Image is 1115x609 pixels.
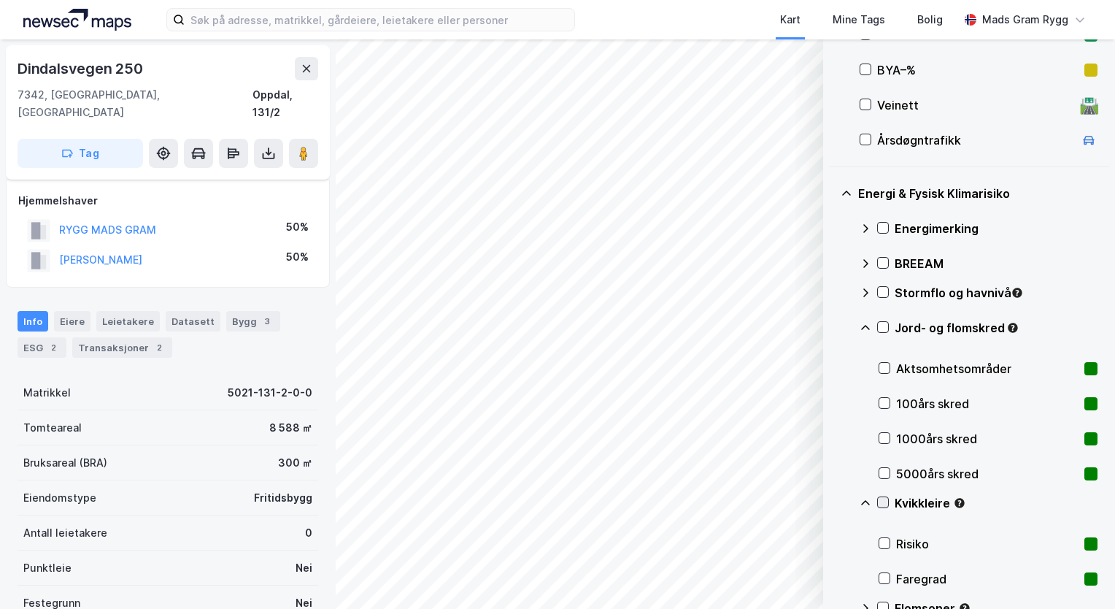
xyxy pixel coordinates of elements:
[228,384,312,402] div: 5021-131-2-0-0
[23,454,107,472] div: Bruksareal (BRA)
[286,218,309,236] div: 50%
[895,220,1097,237] div: Energimerking
[185,9,574,31] input: Søk på adresse, matrikkel, gårdeiere, leietakere eller personer
[917,11,943,28] div: Bolig
[896,535,1079,553] div: Risiko
[895,494,1097,512] div: Kvikkleire
[278,454,312,472] div: 300 ㎡
[953,497,966,510] div: Tooltip anchor
[260,314,274,329] div: 3
[96,311,160,332] div: Leietakere
[23,489,96,507] div: Eiendomstype
[896,570,1079,588] div: Faregrad
[895,319,1097,337] div: Jord- og flomskred
[895,284,1097,302] div: Stormflo og havnivå
[780,11,800,28] div: Kart
[18,337,66,358] div: ESG
[23,9,131,31] img: logo.a4113a55bc3d86da70a041830d287a7e.svg
[877,131,1074,149] div: Årsdøgntrafikk
[23,559,72,577] div: Punktleie
[896,430,1079,448] div: 1000års skred
[305,524,312,542] div: 0
[896,395,1079,413] div: 100års skred
[286,248,309,266] div: 50%
[18,86,252,121] div: 7342, [GEOGRAPHIC_DATA], [GEOGRAPHIC_DATA]
[1079,96,1099,115] div: 🛣️
[252,86,318,121] div: Oppdal, 131/2
[18,311,48,332] div: Info
[858,185,1097,202] div: Energi & Fysisk Klimarisiko
[1011,286,1024,299] div: Tooltip anchor
[833,11,885,28] div: Mine Tags
[877,61,1079,79] div: BYA–%
[18,57,146,80] div: Dindalsvegen 250
[23,419,82,437] div: Tomteareal
[18,139,143,168] button: Tag
[72,337,172,358] div: Transaksjoner
[1042,539,1115,609] div: Kontrollprogram for chat
[46,340,61,355] div: 2
[166,311,220,332] div: Datasett
[1006,321,1019,334] div: Tooltip anchor
[982,11,1068,28] div: Mads Gram Rygg
[226,311,280,332] div: Bygg
[1042,539,1115,609] iframe: Chat Widget
[23,384,71,402] div: Matrikkel
[23,524,107,542] div: Antall leietakere
[895,255,1097,272] div: BREEAM
[296,559,312,577] div: Nei
[18,192,317,210] div: Hjemmelshaver
[269,419,312,437] div: 8 588 ㎡
[54,311,90,332] div: Eiere
[254,489,312,507] div: Fritidsbygg
[896,360,1079,378] div: Aktsomhetsområder
[877,96,1074,114] div: Veinett
[896,465,1079,483] div: 5000års skred
[152,340,166,355] div: 2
